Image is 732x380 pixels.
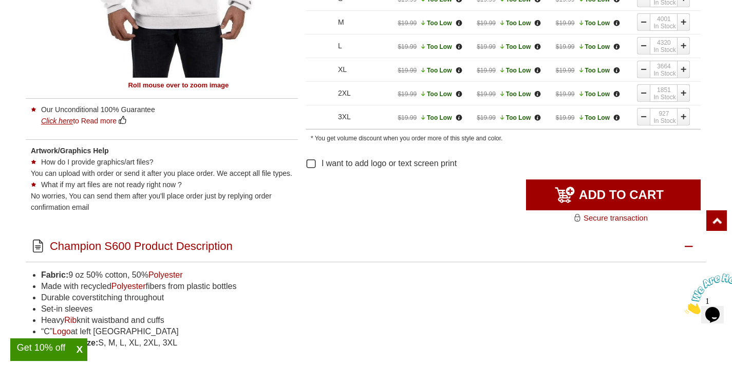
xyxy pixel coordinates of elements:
span: $19.99 [556,114,575,121]
span: $19.99 [556,20,575,27]
td: Too Low [470,58,549,82]
li: Durable coverstitching throughout [41,292,699,303]
span: $19.99 [477,20,496,27]
span: $19.99 [398,114,417,121]
span: $19.99 [477,114,496,121]
td: Too Low [390,58,470,82]
span: $19.99 [477,67,496,74]
td: Too Low [549,34,628,58]
i: Click here [41,117,73,125]
span: $19.99 [477,91,496,98]
span: $19.99 [556,43,575,50]
div: 2XL [338,89,388,97]
td: Too Low [390,11,470,34]
label: I want to add logo or text screen print [322,159,457,168]
li: Heavy knit waistband and cuffs [41,315,699,326]
li: Our Unconditional 100% Guarantee [31,104,293,126]
td: Too Low [470,105,549,129]
a: Polyester [148,270,183,279]
td: Too Low [549,105,628,129]
div: M [338,19,388,26]
td: Too Low [549,58,628,82]
li: What if my art files are not ready right now ? No worries, You can send them after you'll place o... [31,179,293,213]
h2: Champion S600 Product Description [26,231,706,262]
td: Too Low [470,11,549,34]
span: X [72,343,87,356]
a: Polyester [111,282,146,291]
li: S, M, L, XL, 2XL, 3XL [41,337,699,349]
span: $19.99 [477,43,496,50]
div: XL [338,66,388,73]
img: Chat attention grabber [4,4,68,45]
td: * You get volume discount when you order more of this style and color. [306,129,701,148]
div: 3XL [338,113,388,120]
iframe: Google Customer Reviews [647,352,732,380]
td: Too Low [390,82,470,105]
li: 9 oz 50% cotton, 50% [41,269,699,281]
span: $19.99 [398,67,417,74]
a: Secure transaction [573,210,648,225]
input: ADD TO CART [526,179,701,210]
td: Too Low [390,34,470,58]
span: $19.99 [556,67,575,74]
b: Artwork/Graphics Help [31,147,109,155]
span: Fabric: [41,270,68,279]
td: Too Low [390,105,470,129]
li: “C” at left [GEOGRAPHIC_DATA] [41,326,699,337]
a: Logo [52,327,71,336]
td: Too Low [549,11,628,34]
td: Too Low [470,82,549,105]
li: Set-in sleeves [41,303,699,315]
span: $19.99 [556,91,575,98]
span: $19.99 [398,43,417,50]
div: L [338,42,388,49]
a: Rib [64,316,77,324]
a: to Read more [31,117,127,125]
span: $19.99 [398,20,417,27]
div: Get 10% off [10,343,72,352]
span: $19.99 [398,91,417,98]
td: Too Low [549,82,628,105]
li: Made with recycled fibers from plastic bottles [41,281,699,292]
td: Too Low [470,34,549,58]
li: How do I provide graphics/art files? You can upload with order or send it after you place order. ... [31,156,293,179]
